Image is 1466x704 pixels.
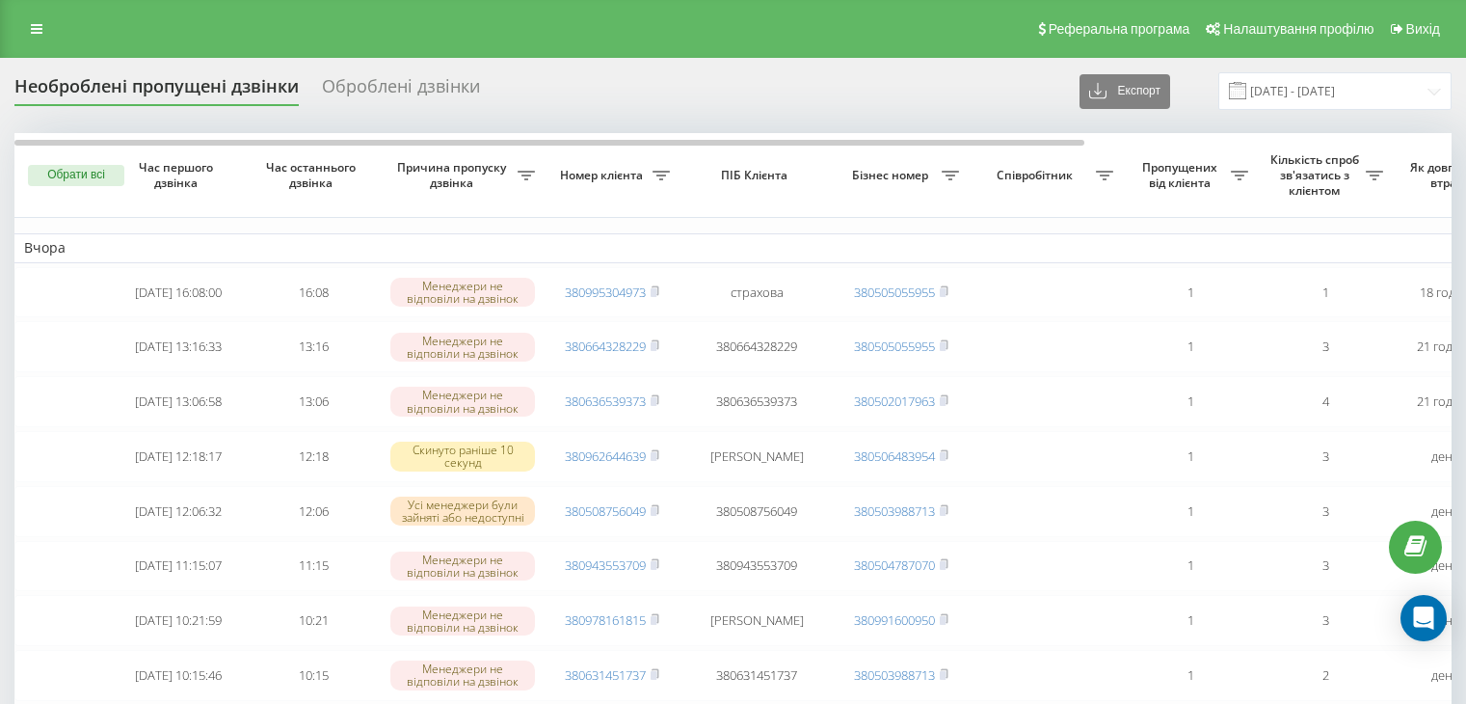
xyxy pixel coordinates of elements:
[1258,376,1393,427] td: 4
[854,447,935,465] a: 380506483954
[390,387,535,416] div: Менеджери не відповіли на дзвінок
[390,160,518,190] span: Причина пропуску дзвінка
[246,376,381,427] td: 13:06
[854,338,935,355] a: 380505055955
[565,556,646,574] a: 380943553709
[246,431,381,482] td: 12:18
[246,595,381,646] td: 10:21
[554,168,653,183] span: Номер клієнта
[565,447,646,465] a: 380962644639
[1123,650,1258,701] td: 1
[680,267,834,318] td: страхова
[1258,650,1393,701] td: 2
[261,160,365,190] span: Час останнього дзвінка
[1123,595,1258,646] td: 1
[111,486,246,537] td: [DATE] 12:06:32
[854,393,935,410] a: 380502017963
[843,168,942,183] span: Бізнес номер
[1133,160,1231,190] span: Пропущених від клієнта
[1223,21,1373,37] span: Налаштування профілю
[854,556,935,574] a: 380504787070
[1049,21,1190,37] span: Реферальна програма
[854,502,935,520] a: 380503988713
[696,168,817,183] span: ПІБ Клієнта
[111,376,246,427] td: [DATE] 13:06:58
[246,486,381,537] td: 12:06
[390,442,535,471] div: Скинуто раніше 10 секунд
[246,321,381,372] td: 13:16
[680,376,834,427] td: 380636539373
[1123,486,1258,537] td: 1
[1258,541,1393,592] td: 3
[111,595,246,646] td: [DATE] 10:21:59
[390,497,535,526] div: Усі менеджери були зайняті або недоступні
[565,611,646,629] a: 380978161815
[680,650,834,701] td: 380631451737
[390,552,535,581] div: Менеджери не відповіли на дзвінок
[390,278,535,307] div: Менеджери не відповіли на дзвінок
[1123,541,1258,592] td: 1
[978,168,1096,183] span: Співробітник
[111,321,246,372] td: [DATE] 13:16:33
[111,431,246,482] td: [DATE] 12:18:17
[126,160,230,190] span: Час першого дзвінка
[565,284,646,301] a: 380995304973
[28,165,124,186] button: Обрати всі
[1258,595,1393,646] td: 3
[1080,74,1170,109] button: Експорт
[854,611,935,629] a: 380991600950
[390,607,535,636] div: Менеджери не відповіли на дзвінок
[246,650,381,701] td: 10:15
[246,541,381,592] td: 11:15
[14,76,299,106] div: Необроблені пропущені дзвінки
[1258,431,1393,482] td: 3
[1400,595,1447,641] div: Open Intercom Messenger
[246,267,381,318] td: 16:08
[680,541,834,592] td: 380943553709
[1258,321,1393,372] td: 3
[680,321,834,372] td: 380664328229
[854,666,935,684] a: 380503988713
[390,661,535,690] div: Менеджери не відповіли на дзвінок
[1123,376,1258,427] td: 1
[680,595,834,646] td: [PERSON_NAME]
[1258,267,1393,318] td: 1
[854,284,935,301] a: 380505055955
[390,333,535,362] div: Менеджери не відповіли на дзвінок
[1258,486,1393,537] td: 3
[565,666,646,684] a: 380631451737
[565,338,646,355] a: 380664328229
[111,267,246,318] td: [DATE] 16:08:00
[1406,21,1440,37] span: Вихід
[322,76,480,106] div: Оброблені дзвінки
[1267,152,1366,198] span: Кількість спроб зв'язатись з клієнтом
[1123,431,1258,482] td: 1
[565,393,646,410] a: 380636539373
[680,486,834,537] td: 380508756049
[111,541,246,592] td: [DATE] 11:15:07
[1123,267,1258,318] td: 1
[111,650,246,701] td: [DATE] 10:15:46
[1123,321,1258,372] td: 1
[565,502,646,520] a: 380508756049
[680,431,834,482] td: [PERSON_NAME]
